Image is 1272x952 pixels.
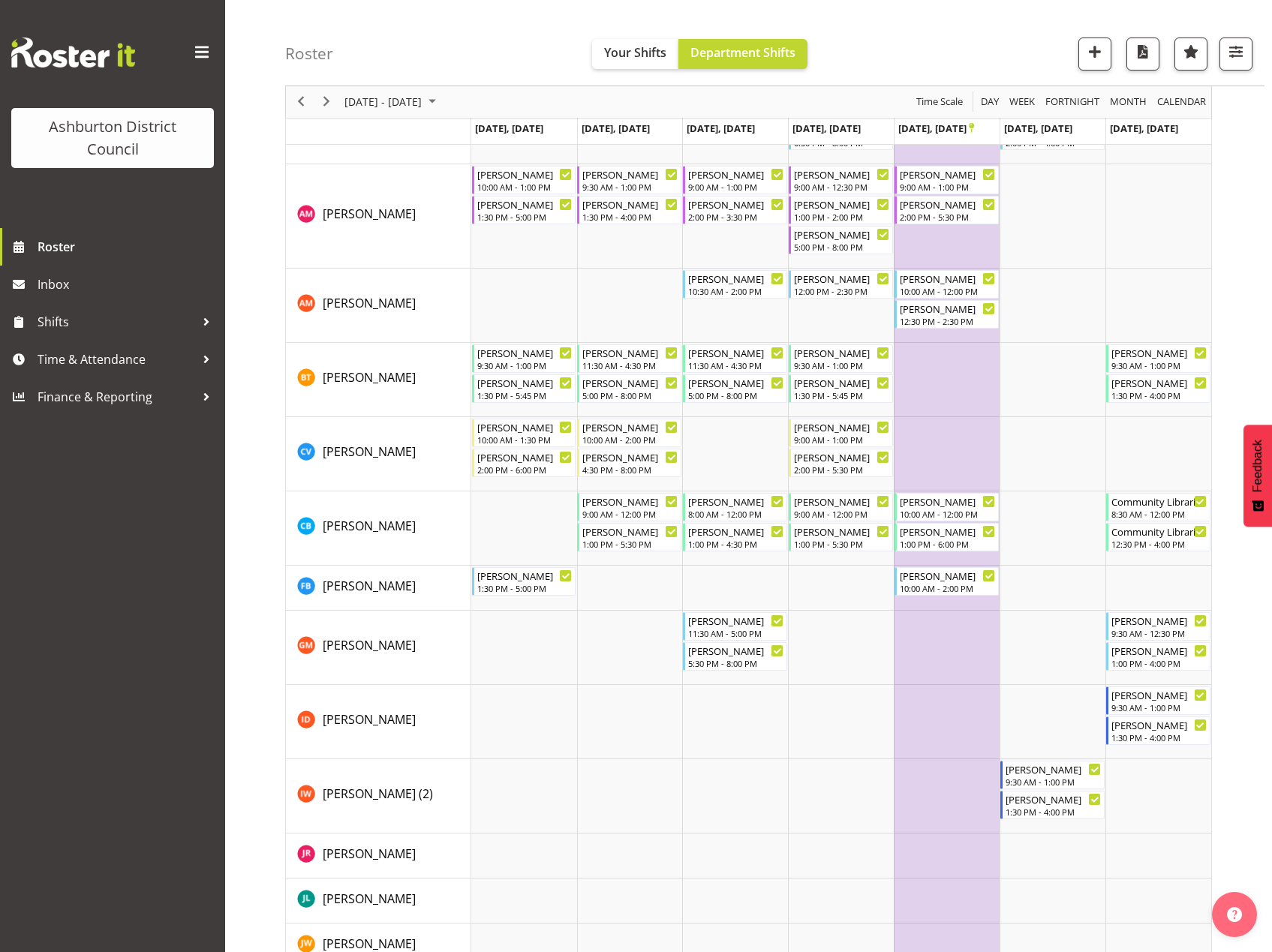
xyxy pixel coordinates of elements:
[323,890,416,908] a: [PERSON_NAME]
[794,524,889,539] div: [PERSON_NAME]
[582,464,678,476] div: 4:30 PM - 8:00 PM
[582,389,678,401] div: 5:00 PM - 8:00 PM
[1108,93,1148,112] span: Month
[323,295,416,311] span: [PERSON_NAME]
[472,374,576,403] div: Ben Tomassetti"s event - Ben Tomassetti Begin From Monday, October 20, 2025 at 1:30:00 PM GMT+13:...
[895,523,999,551] div: Celeste Bennett"s event - Celeste Bennett Begin From Friday, October 24, 2025 at 1:00:00 PM GMT+1...
[900,301,995,316] div: [PERSON_NAME]
[577,374,681,403] div: Ben Tomassetti"s event - Ben Tomassetti Begin From Tuesday, October 21, 2025 at 5:00:00 PM GMT+13...
[1044,93,1101,112] span: Fortnight
[789,419,893,447] div: Carla Verberne"s event - Carla Verberne Begin From Thursday, October 23, 2025 at 9:00:00 AM GMT+1...
[285,45,333,62] h4: Roster
[38,273,218,296] span: Inbox
[900,524,995,539] div: [PERSON_NAME]
[792,122,861,135] span: [DATE], [DATE]
[789,196,893,224] div: Anna Mattson"s event - Anna Mattson Begin From Thursday, October 23, 2025 at 1:00:00 PM GMT+13:00...
[979,93,1002,112] button: Timeline Day
[582,524,678,539] div: [PERSON_NAME]
[1006,761,1101,776] div: [PERSON_NAME]
[688,643,783,658] div: [PERSON_NAME]
[895,493,999,521] div: Celeste Bennett"s event - Celeste Bennett Begin From Friday, October 24, 2025 at 10:00:00 AM GMT+...
[477,582,573,594] div: 1:30 PM - 5:00 PM
[582,449,678,464] div: [PERSON_NAME]
[582,434,678,446] div: 10:00 AM - 2:00 PM
[1006,791,1101,806] div: [PERSON_NAME]
[895,300,999,329] div: Anthea Moore"s event - Anthea Moore Begin From Friday, October 24, 2025 at 12:30:00 PM GMT+13:00 ...
[794,494,889,509] div: [PERSON_NAME]
[900,197,995,212] div: [PERSON_NAME]
[323,636,416,654] a: [PERSON_NAME]
[11,38,135,68] img: Rosterit website logo
[683,612,787,641] div: Gabriela Marilla"s event - Gabriella Marilla Begin From Wednesday, October 22, 2025 at 11:30:00 A...
[477,375,573,390] div: [PERSON_NAME]
[317,93,337,112] button: Next
[688,613,783,628] div: [PERSON_NAME]
[688,508,783,520] div: 8:00 AM - 12:00 PM
[477,464,573,476] div: 2:00 PM - 6:00 PM
[794,345,889,360] div: [PERSON_NAME]
[1251,440,1264,492] span: Feedback
[1219,38,1252,71] button: Filter Shifts
[286,685,471,759] td: Isaac Dunne resource
[582,419,678,434] div: [PERSON_NAME]
[1174,38,1207,71] button: Highlight an important date within the roster.
[582,508,678,520] div: 9:00 AM - 12:00 PM
[475,122,543,135] span: [DATE], [DATE]
[472,419,576,447] div: Carla Verberne"s event - Carla Verberne Begin From Monday, October 20, 2025 at 10:00:00 AM GMT+13...
[1106,523,1210,551] div: Celeste Bennett"s event - Community Librarian Begin From Sunday, October 26, 2025 at 12:30:00 PM ...
[1111,375,1207,390] div: [PERSON_NAME]
[895,196,999,224] div: Anna Mattson"s event - Anna Mattson Begin From Friday, October 24, 2025 at 2:00:00 PM GMT+13:00 E...
[577,493,681,521] div: Celeste Bennett"s event - Celeste Bennett Begin From Tuesday, October 21, 2025 at 9:00:00 AM GMT+...
[895,270,999,299] div: Anthea Moore"s event - Anthea Moore Begin From Friday, October 24, 2025 at 10:00:00 AM GMT+13:00 ...
[794,197,889,212] div: [PERSON_NAME]
[1006,806,1101,818] div: 1:30 PM - 4:00 PM
[900,508,995,520] div: 10:00 AM - 12:00 PM
[794,211,889,223] div: 1:00 PM - 2:00 PM
[582,167,678,182] div: [PERSON_NAME]
[323,578,416,594] span: [PERSON_NAME]
[577,419,681,447] div: Carla Verberne"s event - Carla Verberne Begin From Tuesday, October 21, 2025 at 10:00:00 AM GMT+1...
[323,206,416,222] span: [PERSON_NAME]
[1111,359,1207,371] div: 9:30 AM - 1:00 PM
[582,538,678,550] div: 1:00 PM - 5:30 PM
[582,375,678,390] div: [PERSON_NAME]
[794,538,889,550] div: 1:00 PM - 5:30 PM
[1111,508,1207,520] div: 8:30 AM - 12:00 PM
[1006,776,1101,788] div: 9:30 AM - 1:00 PM
[477,389,573,401] div: 1:30 PM - 5:45 PM
[323,785,433,802] span: [PERSON_NAME] (2)
[1106,686,1210,715] div: Isaac Dunne"s event - Isaac Dunne Begin From Sunday, October 26, 2025 at 9:30:00 AM GMT+13:00 End...
[26,116,199,161] div: Ashburton District Council
[794,227,889,242] div: [PERSON_NAME]
[1227,907,1242,922] img: help-xxl-2.png
[794,167,889,182] div: [PERSON_NAME]
[342,93,443,112] button: October 2025
[477,419,573,434] div: [PERSON_NAME]
[683,523,787,551] div: Celeste Bennett"s event - Celeste Bennett Begin From Wednesday, October 22, 2025 at 1:00:00 PM GM...
[688,524,783,539] div: [PERSON_NAME]
[688,627,783,639] div: 11:30 AM - 5:00 PM
[288,86,314,118] div: previous period
[688,345,783,360] div: [PERSON_NAME]
[472,344,576,373] div: Ben Tomassetti"s event - Ben Tomassetti Begin From Monday, October 20, 2025 at 9:30:00 AM GMT+13:...
[582,197,678,212] div: [PERSON_NAME]
[286,491,471,566] td: Celeste Bennett resource
[323,637,416,653] span: [PERSON_NAME]
[914,93,966,112] button: Time Scale
[1111,538,1207,550] div: 12:30 PM - 4:00 PM
[477,211,573,223] div: 1:30 PM - 5:00 PM
[794,181,889,193] div: 9:00 AM - 12:30 PM
[688,375,783,390] div: [PERSON_NAME]
[1106,493,1210,521] div: Celeste Bennett"s event - Community Librarian Begin From Sunday, October 26, 2025 at 8:30:00 AM G...
[1111,524,1207,539] div: Community Librarian
[794,434,889,446] div: 9:00 AM - 1:00 PM
[477,345,573,360] div: [PERSON_NAME]
[688,211,783,223] div: 2:00 PM - 3:30 PM
[314,86,339,118] div: next period
[323,443,416,461] a: [PERSON_NAME]
[1106,344,1210,373] div: Ben Tomassetti"s event - Ben Tomassetti Begin From Sunday, October 26, 2025 at 9:30:00 AM GMT+13:...
[286,417,471,491] td: Carla Verberne resource
[472,166,576,194] div: Anna Mattson"s event - Anna Mattson Begin From Monday, October 20, 2025 at 10:00:00 AM GMT+13:00 ...
[1111,701,1207,713] div: 9:30 AM - 1:00 PM
[343,93,423,112] span: [DATE] - [DATE]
